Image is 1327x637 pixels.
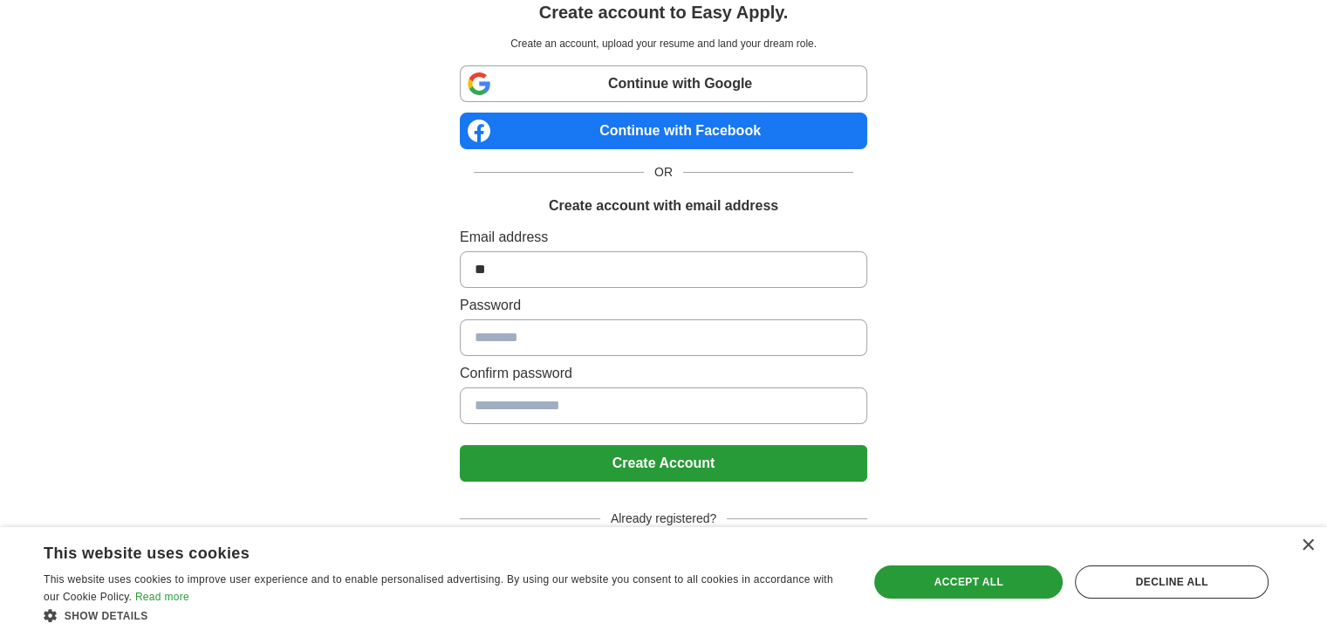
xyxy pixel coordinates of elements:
h1: Create account with email address [549,195,778,216]
span: OR [644,163,683,182]
a: Continue with Google [460,65,867,102]
div: Accept all [874,565,1063,599]
div: This website uses cookies [44,538,800,564]
p: Create an account, upload your resume and land your dream role. [463,36,864,51]
button: Create Account [460,445,867,482]
label: Password [460,295,867,316]
span: Show details [65,610,148,622]
div: Decline all [1075,565,1269,599]
label: Confirm password [460,363,867,384]
a: Read more, opens a new window [135,591,189,603]
span: This website uses cookies to improve user experience and to enable personalised advertising. By u... [44,573,833,603]
label: Email address [460,227,867,248]
a: Continue with Facebook [460,113,867,149]
div: Close [1301,539,1314,552]
span: Already registered? [600,510,727,528]
div: Show details [44,606,844,624]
